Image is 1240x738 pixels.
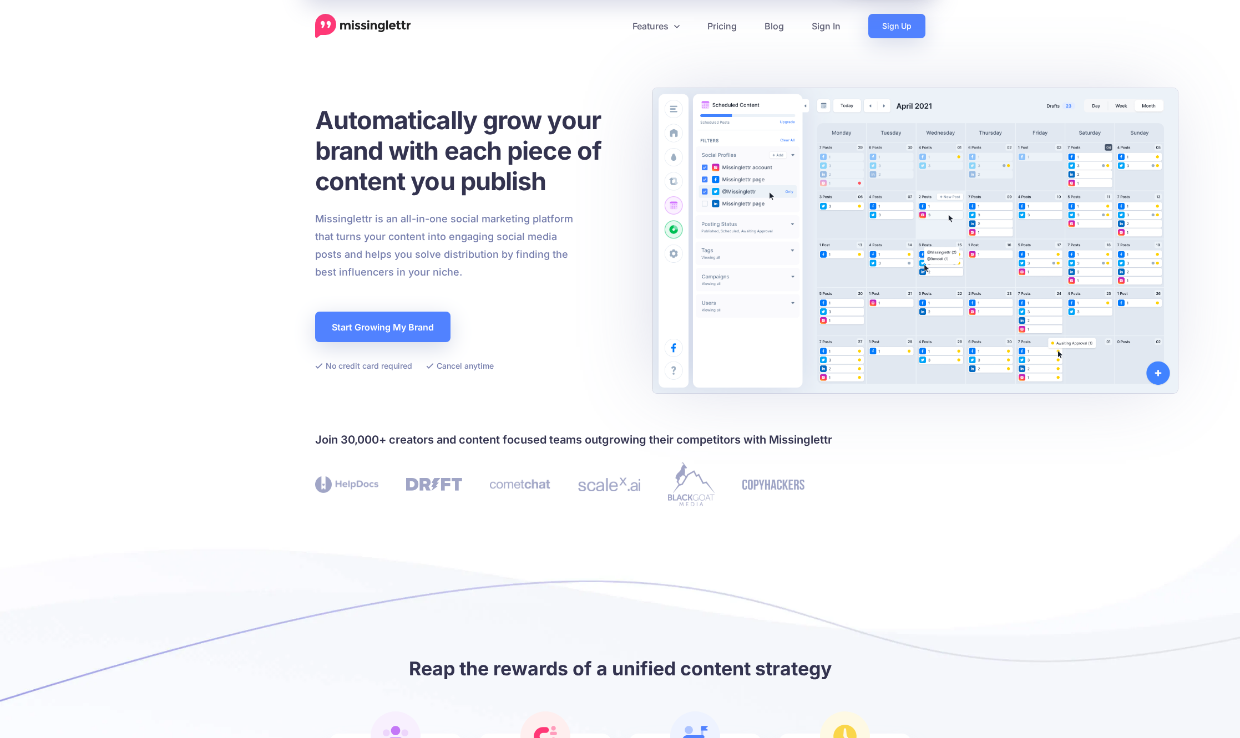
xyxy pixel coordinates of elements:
[798,14,854,38] a: Sign In
[751,14,798,38] a: Blog
[315,312,451,342] a: Start Growing My Brand
[426,359,494,373] li: Cancel anytime
[315,210,574,281] p: Missinglettr is an all-in-one social marketing platform that turns your content into engaging soc...
[315,431,925,449] h4: Join 30,000+ creators and content focused teams outgrowing their competitors with Missinglettr
[315,14,411,38] a: Home
[868,14,925,38] a: Sign Up
[315,105,629,196] h1: Automatically grow your brand with each piece of content you publish
[619,14,694,38] a: Features
[315,656,925,681] h2: Reap the rewards of a unified content strategy
[315,359,412,373] li: No credit card required
[694,14,751,38] a: Pricing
